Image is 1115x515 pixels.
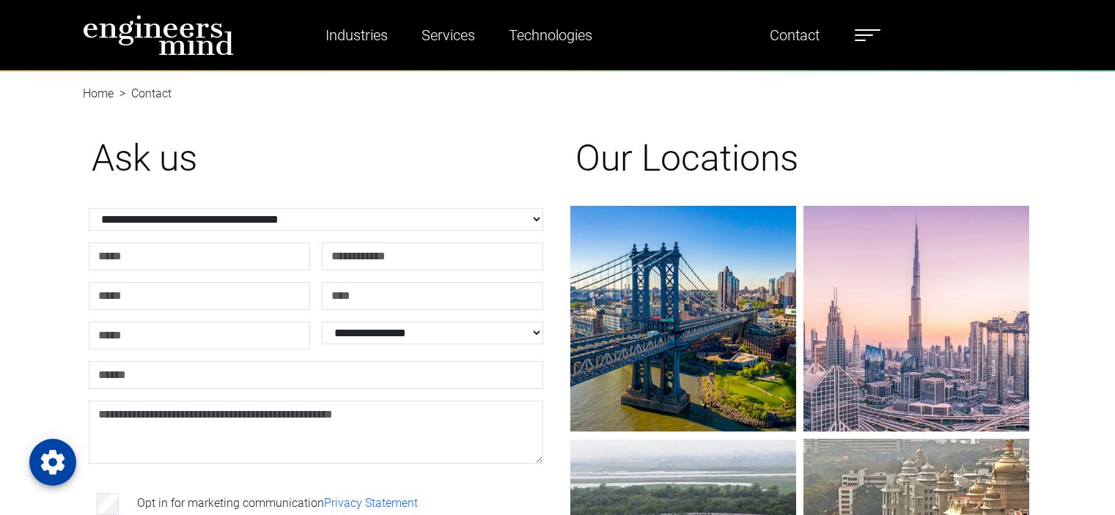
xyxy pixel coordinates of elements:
a: Home [83,86,114,100]
img: logo [83,15,234,56]
img: gif [570,206,796,431]
a: Industries [320,18,394,52]
img: gif [803,206,1029,431]
a: Privacy Statement [324,496,418,510]
a: Services [416,18,481,52]
h1: Our Locations [575,136,1024,180]
h1: Ask us [92,136,540,180]
a: Technologies [503,18,598,52]
nav: breadcrumb [83,70,1033,88]
a: Contact [764,18,825,52]
label: Opt in for marketing communication [137,494,418,512]
li: Contact [114,85,172,103]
